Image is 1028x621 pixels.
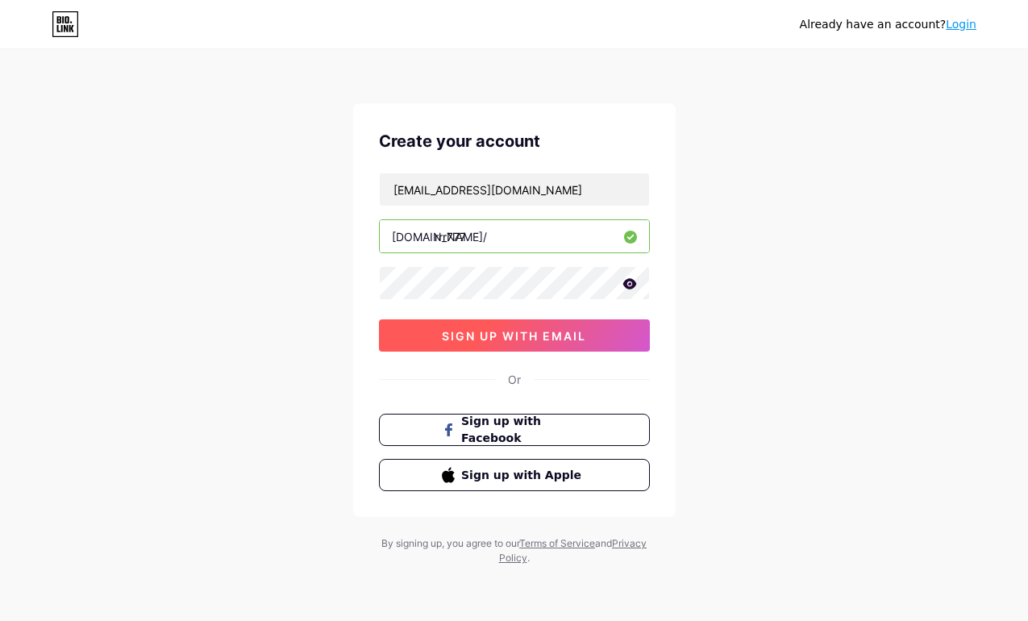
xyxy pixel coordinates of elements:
[442,329,586,343] span: sign up with email
[379,414,650,446] button: Sign up with Facebook
[379,319,650,352] button: sign up with email
[379,459,650,491] button: Sign up with Apple
[380,173,649,206] input: Email
[392,228,487,245] div: [DOMAIN_NAME]/
[461,413,586,447] span: Sign up with Facebook
[946,18,976,31] a: Login
[379,129,650,153] div: Create your account
[519,537,595,549] a: Terms of Service
[508,371,521,388] div: Or
[380,220,649,252] input: username
[800,16,976,33] div: Already have an account?
[461,467,586,484] span: Sign up with Apple
[377,536,651,565] div: By signing up, you agree to our and .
